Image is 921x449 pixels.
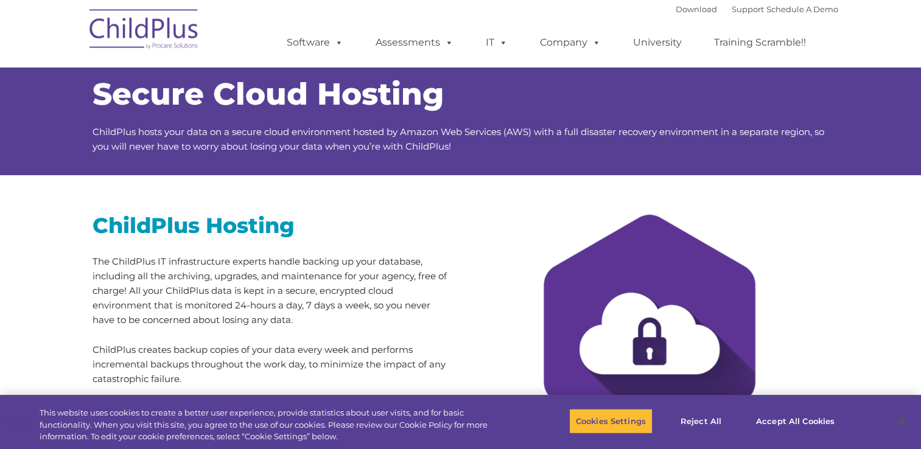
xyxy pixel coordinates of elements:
button: Accept All Cookies [749,408,841,434]
div: This website uses cookies to create a better user experience, provide statistics about user visit... [40,407,506,443]
span: ChildPlus hosts your data on a secure cloud environment hosted by Amazon Web Services (AWS) with ... [93,126,824,152]
a: Download [676,4,717,14]
button: Reject All [663,408,739,434]
a: Assessments [363,30,466,55]
a: IT [474,30,520,55]
a: Training Scramble!! [702,30,818,55]
a: Schedule A Demo [766,4,838,14]
p: The ChildPlus IT infrastructure experts handle backing up your database, including all the archiv... [93,254,452,327]
a: Company [528,30,613,55]
img: ChildPlus by Procare Solutions [83,1,205,61]
a: University [621,30,694,55]
button: Close [888,408,915,434]
span: Secure Cloud Hosting [93,75,444,113]
button: Cookies Settings [569,408,653,434]
a: Support [732,4,764,14]
font: | [676,4,838,14]
a: Software [275,30,355,55]
p: ChildPlus creates backup copies of your data every week and performs incremental backups througho... [93,343,452,386]
h2: ChildPlus Hosting [93,212,452,239]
